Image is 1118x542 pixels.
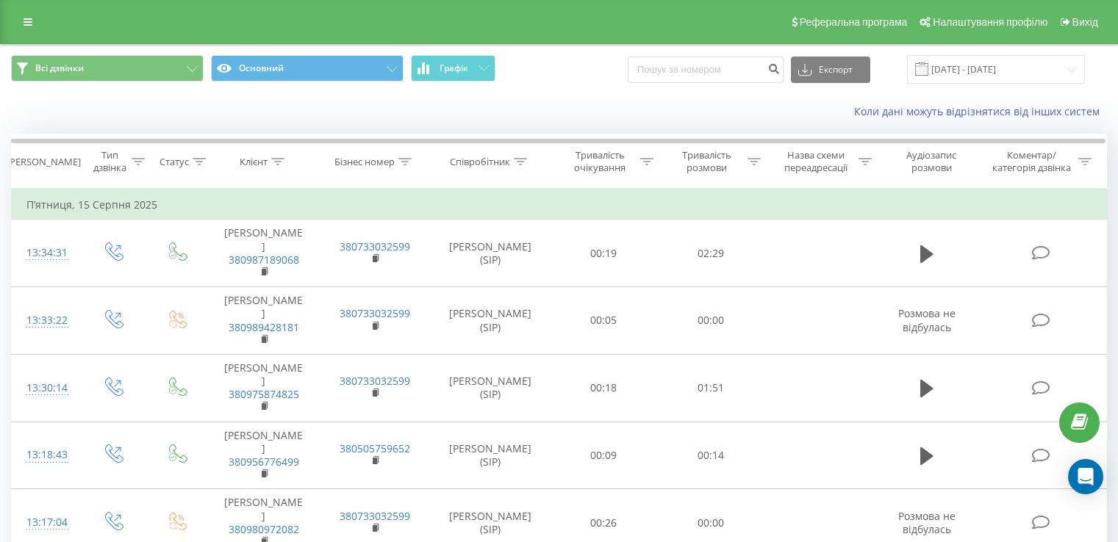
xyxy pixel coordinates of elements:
[334,156,395,168] div: Бізнес номер
[657,354,764,422] td: 01:51
[93,149,127,174] div: Тип дзвінка
[340,306,410,320] a: 380733032599
[800,16,908,28] span: Реферальна програма
[989,149,1075,174] div: Коментар/категорія дзвінка
[26,441,65,469] div: 13:18:43
[450,156,510,168] div: Співробітник
[564,149,637,174] div: Тривалість очікування
[431,220,551,287] td: [PERSON_NAME] (SIP)
[657,220,764,287] td: 02:29
[431,354,551,422] td: [PERSON_NAME] (SIP)
[657,422,764,489] td: 00:14
[229,455,299,469] a: 380956776499
[26,239,65,267] div: 13:34:31
[12,190,1107,220] td: П’ятниця, 15 Серпня 2025
[229,387,299,401] a: 380975874825
[1068,459,1103,494] div: Open Intercom Messenger
[551,354,657,422] td: 00:18
[208,220,319,287] td: [PERSON_NAME]
[229,522,299,536] a: 380980972082
[229,320,299,334] a: 380989428181
[229,253,299,267] a: 380987189068
[208,354,319,422] td: [PERSON_NAME]
[657,287,764,355] td: 00:00
[551,220,657,287] td: 00:19
[440,63,468,73] span: Графік
[628,57,784,83] input: Пошук за номером
[26,374,65,402] div: 13:30:14
[551,287,657,355] td: 00:05
[208,422,319,489] td: [PERSON_NAME]
[211,55,404,82] button: Основний
[11,55,204,82] button: Всі дзвінки
[933,16,1047,28] span: Налаштування профілю
[551,422,657,489] td: 00:09
[670,149,744,174] div: Тривалість розмови
[1072,16,1098,28] span: Вихід
[778,149,855,174] div: Назва схеми переадресації
[208,287,319,355] td: [PERSON_NAME]
[898,509,956,536] span: Розмова не відбулась
[411,55,495,82] button: Графік
[889,149,975,174] div: Аудіозапис розмови
[7,156,81,168] div: [PERSON_NAME]
[340,374,410,388] a: 380733032599
[340,239,410,253] a: 380733032599
[431,287,551,355] td: [PERSON_NAME] (SIP)
[431,422,551,489] td: [PERSON_NAME] (SIP)
[240,156,268,168] div: Клієнт
[791,57,870,83] button: Експорт
[898,306,956,333] span: Розмова не відбулась
[26,508,65,537] div: 13:17:04
[854,104,1107,118] a: Коли дані можуть відрізнятися вiд інших систем
[35,62,84,74] span: Всі дзвінки
[160,156,189,168] div: Статус
[340,441,410,455] a: 380505759652
[26,306,65,335] div: 13:33:22
[340,509,410,523] a: 380733032599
